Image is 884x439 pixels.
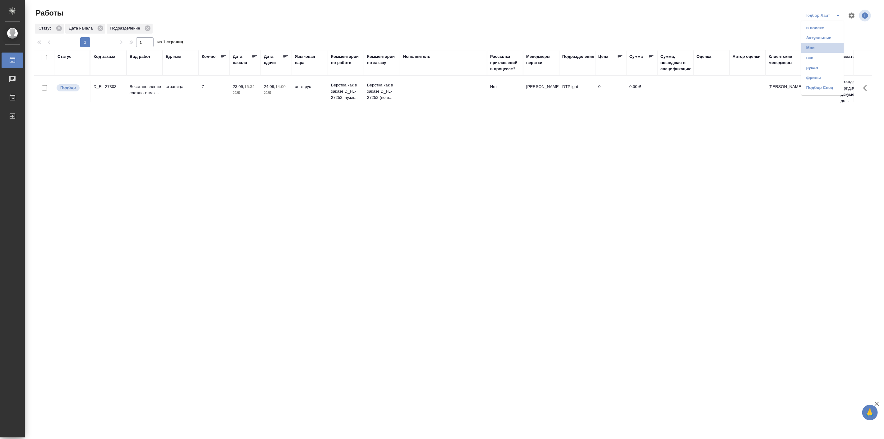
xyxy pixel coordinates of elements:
div: Оценка [697,53,711,60]
div: Вид работ [130,53,151,60]
div: Сумма, вошедшая в спецификацию [661,53,692,72]
p: Статус [39,25,54,31]
p: 2025 [233,90,258,96]
span: Настроить таблицу [844,8,859,23]
td: 0,00 ₽ [626,81,657,102]
p: Подбор [60,85,76,91]
div: Подразделение [562,53,594,60]
p: 23.09, [233,84,244,89]
div: Тематика [841,53,859,60]
p: 2025 [264,90,289,96]
p: Верстка как в заказе D_FL-27252, нужн... [331,82,361,101]
span: из 1 страниц [157,38,183,47]
div: Ед. изм [166,53,181,60]
div: Сумма [629,53,643,60]
p: Верстка как в заказе D_FL-27252 (но в... [367,82,397,101]
div: Комментарии по заказу [367,53,397,66]
div: Клиентские менеджеры [769,53,799,66]
div: Дата начала [233,53,251,66]
li: Мои [801,43,844,53]
td: англ-рус [292,81,328,102]
td: 0 [595,81,626,102]
td: 7 [199,81,230,102]
div: Рассылка приглашений в процессе? [490,53,520,72]
li: в поиске [801,23,844,33]
span: Работы [34,8,63,18]
li: фрилы [801,73,844,83]
div: Подразделение [107,24,153,34]
button: 🙏 [862,405,878,420]
div: Языковая пара [295,53,325,66]
div: D_FL-27303 [94,84,123,90]
div: Дата начала [65,24,105,34]
span: Посмотреть информацию [859,10,872,21]
div: Кол-во [202,53,216,60]
p: 24.09, [264,84,275,89]
li: русал [801,63,844,73]
p: 16:34 [244,84,255,89]
div: Цена [598,53,609,60]
div: Комментарии по работе [331,53,361,66]
td: [PERSON_NAME] [766,81,802,102]
button: Здесь прячутся важные кнопки [859,81,874,95]
p: Стандартные юридические документы, до... [841,79,871,104]
p: Подразделение [110,25,142,31]
div: Исполнитель [403,53,430,60]
td: Нет [487,81,523,102]
div: Дата сдачи [264,53,283,66]
div: split button [803,11,844,21]
td: DTPlight [559,81,595,102]
div: Код заказа [94,53,115,60]
div: Статус [58,53,71,60]
p: Дата начала [69,25,95,31]
div: Менеджеры верстки [526,53,556,66]
p: Восстановление сложного мак... [130,84,159,96]
div: Автор оценки [733,53,761,60]
td: страница [163,81,199,102]
li: Подбор Спец [801,83,844,93]
div: Статус [35,24,64,34]
p: [PERSON_NAME] [526,84,556,90]
li: все [801,53,844,63]
div: Можно подбирать исполнителей [56,84,87,92]
p: 14:00 [275,84,286,89]
li: Актуальные [801,33,844,43]
span: 🙏 [865,406,875,419]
